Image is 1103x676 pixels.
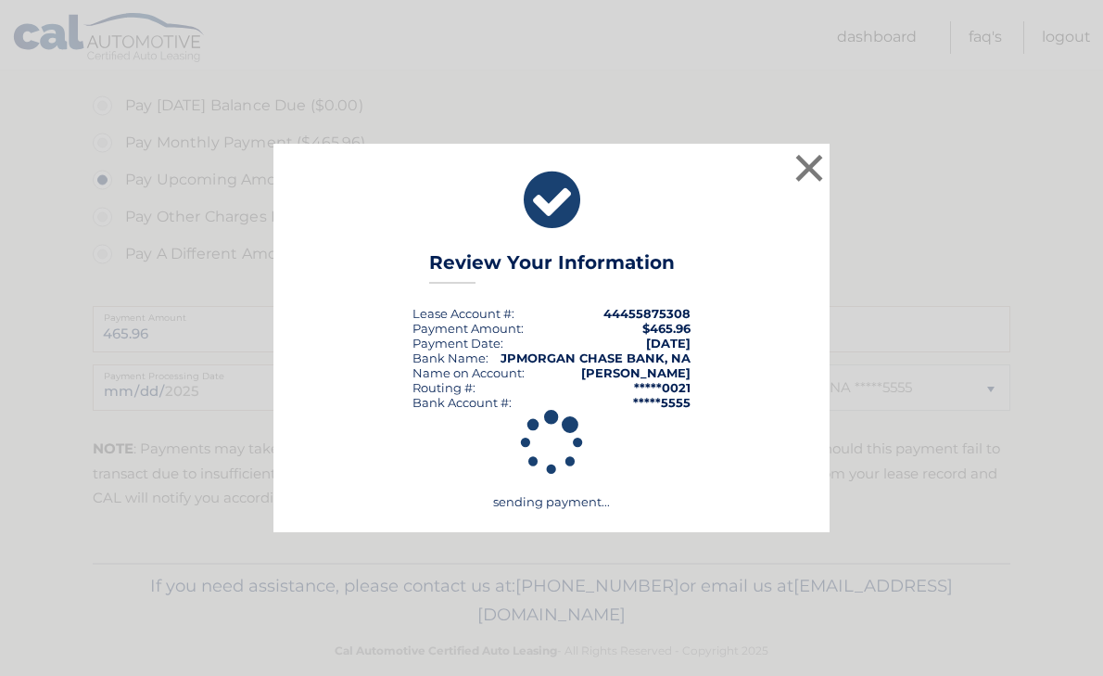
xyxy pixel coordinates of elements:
[412,380,475,395] div: Routing #:
[791,149,828,186] button: ×
[501,351,691,365] strong: JPMORGAN CHASE BANK, NA
[412,306,514,321] div: Lease Account #:
[642,321,691,336] span: $465.96
[412,336,503,351] div: :
[646,336,691,351] span: [DATE]
[412,365,525,380] div: Name on Account:
[581,365,691,380] strong: [PERSON_NAME]
[412,321,524,336] div: Payment Amount:
[412,336,501,351] span: Payment Date
[297,410,806,510] div: sending payment...
[603,306,691,321] strong: 44455875308
[412,395,512,410] div: Bank Account #:
[429,251,675,284] h3: Review Your Information
[412,351,488,365] div: Bank Name:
